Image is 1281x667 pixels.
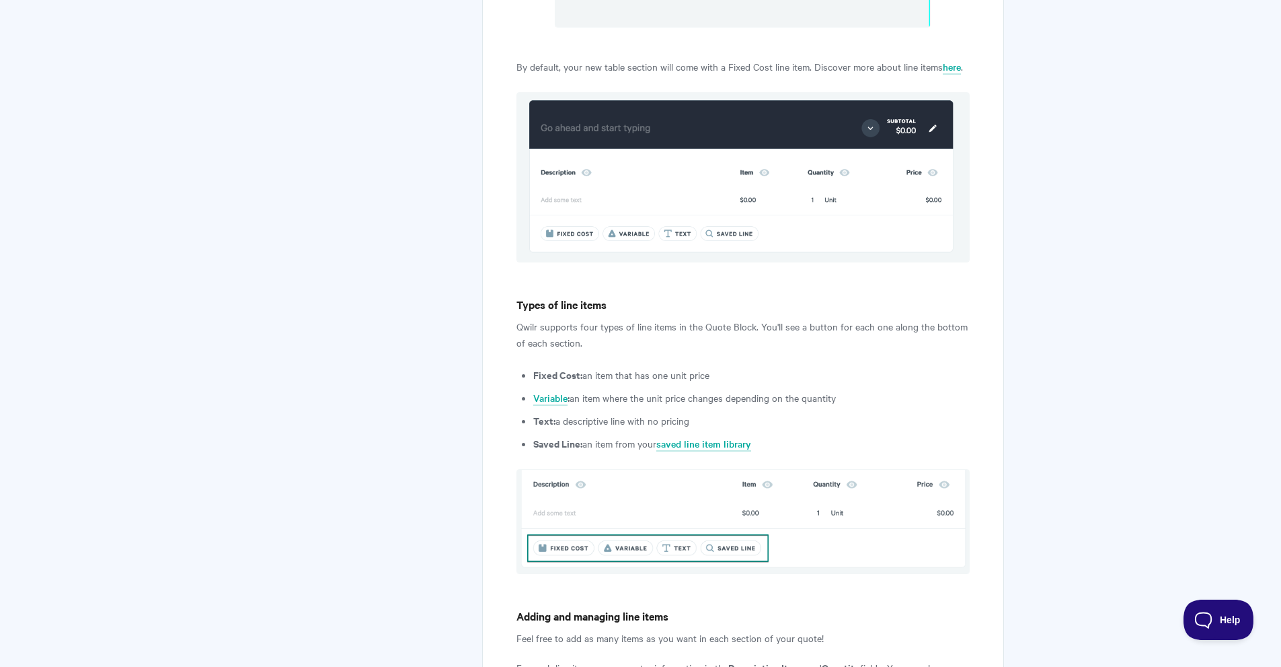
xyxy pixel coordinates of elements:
img: file-YExtf2jzBB.png [516,92,969,262]
strong: : [533,390,570,405]
strong: Saved Line: [533,436,582,450]
li: a descriptive line with no pricing [533,413,969,429]
p: By default, your new table section will come with a Fixed Cost line item. Discover more about lin... [516,59,969,75]
iframe: Toggle Customer Support [1183,600,1254,640]
img: file-ccKQX0x8bk.png [516,469,969,575]
a: here [943,60,961,75]
a: saved line item library [656,437,751,452]
a: Variable [533,391,568,406]
strong: Fixed Cost: [533,367,582,382]
li: an item from your [533,435,969,452]
li: an item where the unit price changes depending on the quantity [533,390,969,406]
li: an item that has one unit price [533,367,969,383]
p: Feel free to add as many items as you want in each section of your quote! [516,630,969,646]
strong: Text: [533,413,555,427]
h4: Types of line items [516,296,969,313]
h4: Adding and managing line items [516,608,969,625]
p: Qwilr supports four types of line items in the Quote Block. You'll see a button for each one alon... [516,318,969,351]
